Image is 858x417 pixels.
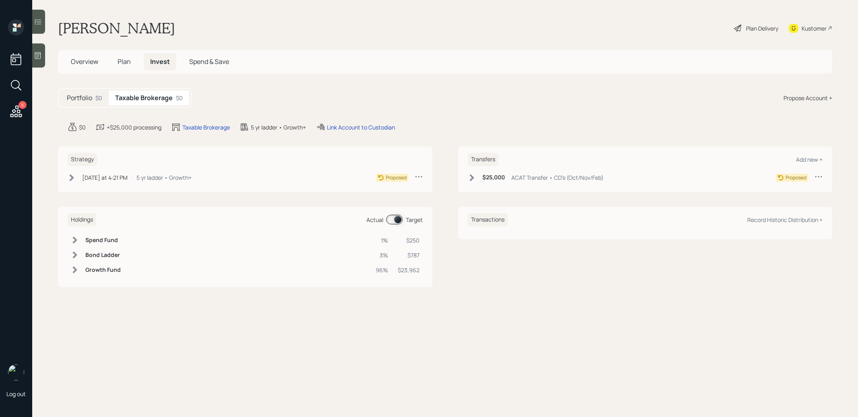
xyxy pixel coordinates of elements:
[107,123,161,131] div: +$25,000 processing
[376,236,388,244] div: 1%
[6,390,26,398] div: Log out
[511,173,604,182] div: ACAT Transfer • CD's (Oct/Nov/Feb)
[327,123,395,131] div: Link Account to Custodian
[58,19,175,37] h1: [PERSON_NAME]
[398,236,420,244] div: $250
[118,57,131,66] span: Plan
[85,267,121,273] h6: Growth Fund
[95,94,102,102] div: $0
[786,174,806,181] div: Proposed
[386,174,407,181] div: Proposed
[176,94,183,102] div: $0
[482,174,505,181] h6: $25,000
[68,153,97,166] h6: Strategy
[150,57,170,66] span: Invest
[398,251,420,259] div: $787
[406,216,423,224] div: Target
[468,153,498,166] h6: Transfers
[85,237,121,244] h6: Spend Fund
[115,94,173,102] h5: Taxable Brokerage
[182,123,230,131] div: Taxable Brokerage
[82,173,128,182] div: [DATE] at 4:21 PM
[79,123,86,131] div: $0
[784,94,832,102] div: Propose Account +
[251,123,306,131] div: 5 yr ladder • Growth+
[746,24,778,33] div: Plan Delivery
[189,57,229,66] span: Spend & Save
[802,24,827,33] div: Kustomer
[8,364,24,380] img: treva-nostdahl-headshot.png
[68,213,96,226] h6: Holdings
[85,252,121,259] h6: Bond Ladder
[67,94,92,102] h5: Portfolio
[366,216,383,224] div: Actual
[19,101,27,109] div: 5
[398,266,420,274] div: $23,962
[136,173,192,182] div: 5 yr ladder • Growth+
[468,213,508,226] h6: Transactions
[376,251,388,259] div: 3%
[376,266,388,274] div: 96%
[796,156,823,163] div: Add new +
[71,57,98,66] span: Overview
[747,216,823,224] div: Record Historic Distribution +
